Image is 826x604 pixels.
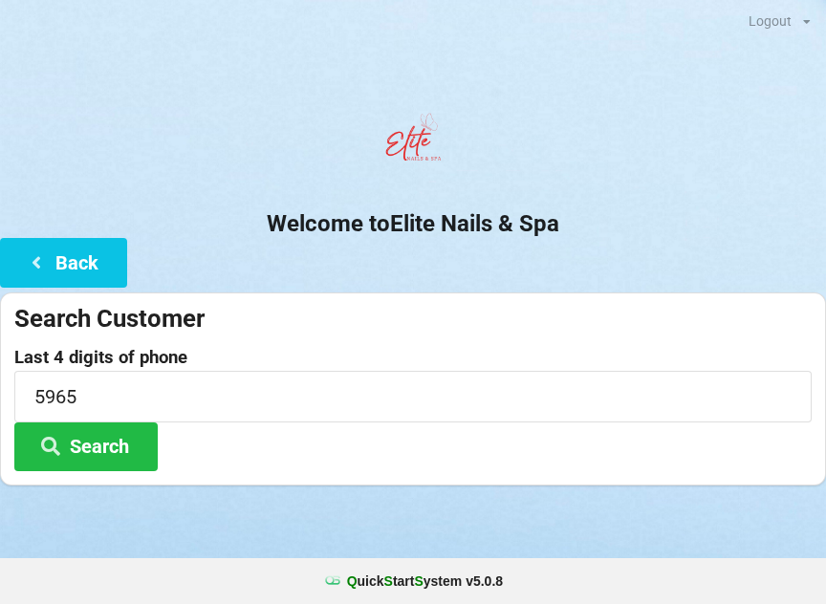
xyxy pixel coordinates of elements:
img: favicon.ico [323,572,342,591]
input: 0000 [14,371,812,421]
div: Search Customer [14,303,812,334]
span: Q [347,573,358,589]
button: Search [14,422,158,471]
div: Logout [749,14,792,28]
label: Last 4 digits of phone [14,348,812,367]
img: EliteNailsSpa-Logo1.png [375,104,451,181]
b: uick tart ystem v 5.0.8 [347,572,503,591]
span: S [414,573,423,589]
span: S [384,573,393,589]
